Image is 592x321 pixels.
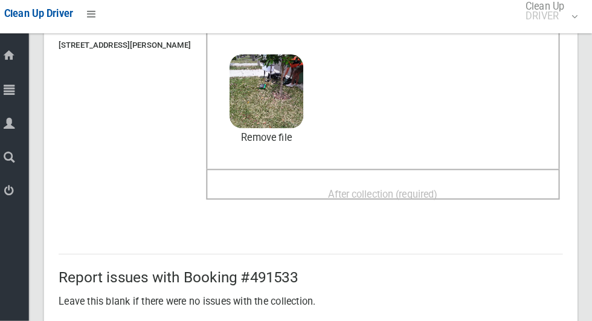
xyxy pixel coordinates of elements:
a: Clean Up Driver [14,10,82,28]
span: Clean Up Driver [14,13,82,25]
span: After collection (required) [333,191,440,203]
span: Clean Up [521,8,577,26]
h2: Report issues with Booking #491533 [68,270,563,286]
h2: Booking #491533 [68,23,198,39]
small: DRIVER [527,17,565,26]
a: Remove file [236,132,308,150]
h5: [STREET_ADDRESS][PERSON_NAME] [68,46,198,54]
p: Leave this blank if there were no issues with the collection. [68,293,563,311]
